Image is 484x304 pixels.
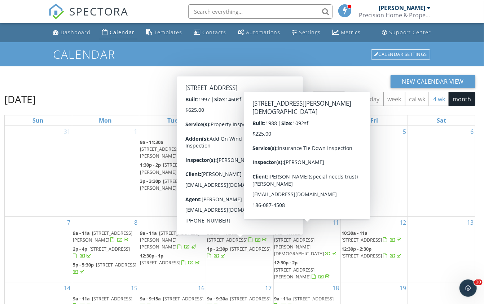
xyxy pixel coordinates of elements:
a: 12:30p - 2:30p [STREET_ADDRESS] [342,246,402,259]
span: [STREET_ADDRESS] [342,237,382,243]
a: 3:45p - 4:15p [STREET_ADDRESS][PERSON_NAME] [207,193,272,216]
td: Go to August 31, 2025 [5,126,72,216]
td: Go to September 11, 2025 [273,216,340,282]
span: 9a - 9:30a [207,295,228,302]
td: Go to September 4, 2025 [273,126,340,216]
td: Go to September 9, 2025 [139,216,206,282]
span: 1:30p - 2p [140,162,161,168]
a: 10:30a - 11a [STREET_ADDRESS] [342,229,407,244]
a: Go to September 8, 2025 [133,217,139,228]
a: Templates [143,26,185,39]
a: 9a - 11a [STREET_ADDRESS] [207,138,272,154]
div: Calendar [110,29,135,36]
a: Go to September 14, 2025 [62,282,72,294]
div: Contacts [202,29,226,36]
span: [STREET_ADDRESS] [342,252,382,259]
a: Go to September 19, 2025 [398,282,408,294]
a: 9a - 11a [STREET_ADDRESS][PERSON_NAME][PERSON_NAME] [140,229,205,252]
span: 3p - 3:30p [140,178,161,184]
div: Support Center [389,29,431,36]
a: SPECTORA [48,10,128,25]
span: [STREET_ADDRESS][PERSON_NAME][PERSON_NAME] [140,230,199,250]
span: 10 [474,279,483,285]
a: Saturday [435,115,448,125]
a: Go to September 15, 2025 [129,282,139,294]
span: 1p - 2:30p [207,246,228,252]
a: 9:30a - 11:30a [STREET_ADDRESS] [207,229,272,244]
a: 9a - 11a [STREET_ADDRESS][PERSON_NAME] [73,230,132,243]
span: [STREET_ADDRESS] [230,295,270,302]
button: New Calendar View [391,75,476,88]
a: 1:30p - 2p [STREET_ADDRESS][PERSON_NAME] [140,161,205,176]
td: Go to September 8, 2025 [72,216,139,282]
a: Go to September 12, 2025 [398,217,408,228]
a: 12:30p - 2:30p [STREET_ADDRESS] [342,245,407,260]
div: Metrics [341,29,361,36]
a: Go to September 2, 2025 [200,126,206,137]
a: 11a - 11:15a [STREET_ADDRESS][PERSON_NAME][DEMOGRAPHIC_DATA] [274,229,340,259]
a: 9a - 11a [STREET_ADDRESS] [207,139,267,152]
span: 12:30p - 2p [274,259,298,266]
span: 11a - 11:30a [274,155,300,161]
span: [STREET_ADDRESS][PERSON_NAME] [73,230,132,243]
button: [DATE] [282,92,308,106]
div: Settings [299,29,321,36]
a: Sunday [31,115,45,125]
a: Monday [97,115,113,125]
img: The Best Home Inspection Software - Spectora [48,4,64,19]
a: 12:30p - 1p [STREET_ADDRESS] [140,252,201,266]
span: 2p - 3p [207,178,221,184]
a: Calendar [99,26,137,39]
a: 11a - 11:30a [STREET_ADDRESS][PERSON_NAME][PERSON_NAME] [274,155,325,182]
span: [STREET_ADDRESS][PERSON_NAME][DEMOGRAPHIC_DATA] [274,237,324,257]
span: [STREET_ADDRESS] [230,246,270,252]
a: 1p - 2:30p [STREET_ADDRESS] [207,245,272,260]
button: cal wk [405,92,430,106]
a: 12:30p - 1p [STREET_ADDRESS][PERSON_NAME] [207,154,272,177]
a: Go to September 13, 2025 [466,217,475,228]
a: 3p - 4:30p [STREET_ADDRESS][US_STATE] [274,200,340,215]
div: Automations [246,29,280,36]
div: [PERSON_NAME] [379,4,426,12]
a: Go to August 31, 2025 [62,126,72,137]
div: Templates [154,29,182,36]
span: [STREET_ADDRESS] [294,295,334,302]
span: [STREET_ADDRESS] [96,261,136,268]
a: 2p - 4p [STREET_ADDRESS] [73,245,138,260]
span: 9:30a - 11:30a [207,230,237,236]
h1: Calendar [53,48,431,61]
td: Go to September 7, 2025 [5,216,72,282]
a: 9a - 11a [STREET_ADDRESS][PERSON_NAME][PERSON_NAME] [140,230,199,250]
a: 1p - 2:30p [STREET_ADDRESS] [207,246,270,259]
span: [STREET_ADDRESS] [163,295,203,302]
span: 5p - 5:30p [73,261,94,268]
a: 3p - 3:30p [STREET_ADDRESS][PERSON_NAME] [140,177,205,193]
a: Metrics [329,26,364,39]
span: 12:30p - 2:30p [274,185,304,191]
span: [STREET_ADDRESS][PERSON_NAME][PERSON_NAME] [274,162,315,182]
span: 9a - 9:30a [274,139,295,145]
span: 12:30p - 2:30p [342,246,371,252]
td: Go to September 13, 2025 [408,216,475,282]
a: 9a - 11:30a [STREET_ADDRESS][PERSON_NAME] [140,139,197,159]
span: 2p - 4p [73,246,87,252]
h2: [DATE] [4,92,36,106]
a: Go to September 6, 2025 [469,126,475,137]
span: [STREET_ADDRESS] [224,178,264,184]
a: 9a - 11a [STREET_ADDRESS][PERSON_NAME] [73,229,138,244]
a: 11a - 11:30a [STREET_ADDRESS][PERSON_NAME][PERSON_NAME] [274,154,340,184]
a: 3p - 3:30p [STREET_ADDRESS][PERSON_NAME] [140,178,203,191]
span: [STREET_ADDRESS][PERSON_NAME] [140,162,203,175]
a: 12:30p - 2p [STREET_ADDRESS][PERSON_NAME] [274,259,331,279]
button: Next month [329,92,346,106]
span: 3p - 4:30p [274,201,295,207]
a: Friday [369,115,379,125]
span: 9a - 11a [140,230,157,236]
button: month [449,92,475,106]
a: 11a - 11:15a [STREET_ADDRESS][PERSON_NAME][DEMOGRAPHIC_DATA] [274,230,338,257]
span: [STREET_ADDRESS] [274,191,315,198]
span: SPECTORA [69,4,128,19]
a: 1:30p - 2p [STREET_ADDRESS][PERSON_NAME] [140,162,203,175]
td: Go to September 3, 2025 [206,126,273,216]
div: Calendar Settings [371,49,430,60]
